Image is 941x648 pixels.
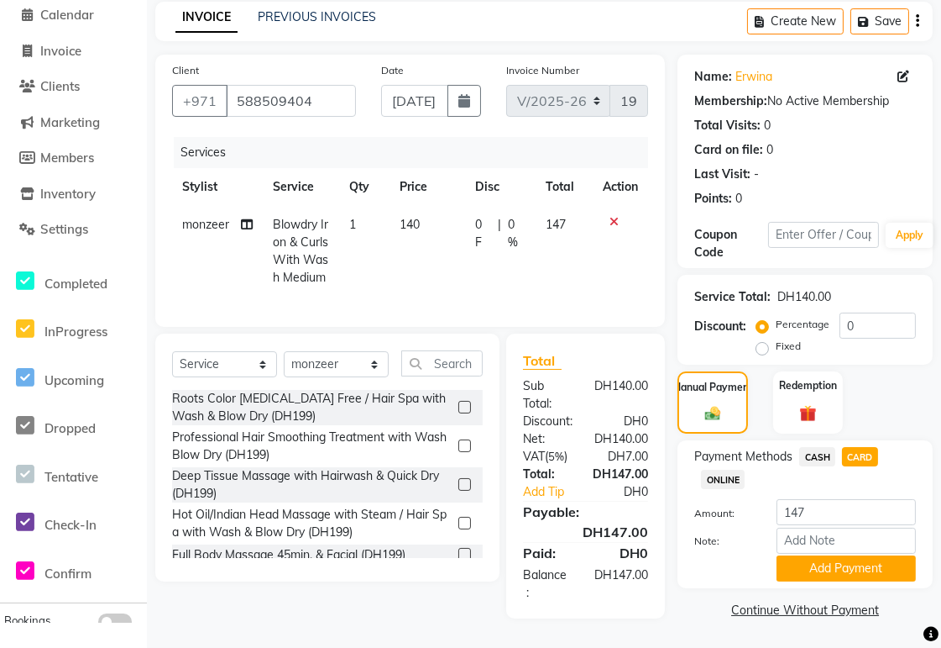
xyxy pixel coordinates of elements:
[586,448,661,466] div: DH7.00
[510,377,582,413] div: Sub Total:
[339,168,389,206] th: Qty
[510,448,586,466] div: ( )
[349,217,356,232] span: 1
[44,517,97,533] span: Check-In
[172,429,452,464] div: Professional Hair Smoothing Treatment with Wash Blow Dry (DH199)
[735,68,772,86] a: Erwina
[776,556,916,582] button: Add Payment
[44,372,104,388] span: Upcoming
[40,186,96,202] span: Inventory
[701,470,745,489] span: ONLINE
[682,534,764,549] label: Note:
[886,223,933,248] button: Apply
[593,168,648,206] th: Action
[582,566,661,602] div: DH147.00
[263,168,339,206] th: Service
[4,614,50,627] span: Bookings
[40,114,100,130] span: Marketing
[510,502,661,522] div: Payable:
[599,483,661,501] div: DH0
[510,466,580,483] div: Total:
[172,63,199,78] label: Client
[510,430,582,448] div: Net:
[700,405,725,423] img: _cash.svg
[776,339,801,354] label: Fixed
[694,448,792,466] span: Payment Methods
[172,467,452,503] div: Deep Tissue Massage with Hairwash & Quick Dry (DH199)
[4,77,143,97] a: Clients
[4,6,143,25] a: Calendar
[694,166,750,183] div: Last Visit:
[580,466,661,483] div: DH147.00
[273,217,328,285] span: Blowdry Iron & Curls With Wash Medium
[546,217,566,232] span: 147
[735,190,742,208] div: 0
[172,390,452,425] div: Roots Color [MEDICAL_DATA] Free / Hair Spa with Wash & Blow Dry (DH199)
[175,3,238,33] a: INVOICE
[4,220,143,240] a: Settings
[182,217,229,232] span: monzeer
[850,8,909,34] button: Save
[40,150,94,166] span: Members
[510,522,661,542] div: DH147.00
[258,9,376,24] a: PREVIOUS INVOICES
[4,113,143,133] a: Marketing
[506,63,579,78] label: Invoice Number
[682,506,764,521] label: Amount:
[389,168,465,206] th: Price
[779,378,837,393] label: Redemption
[523,352,562,370] span: Total
[174,137,661,168] div: Services
[586,543,661,563] div: DH0
[536,168,593,206] th: Total
[44,324,107,340] span: InProgress
[548,450,564,463] span: 5%
[694,92,916,110] div: No Active Membership
[777,288,831,306] div: DH140.00
[510,566,582,602] div: Balance :
[694,117,761,134] div: Total Visits:
[44,420,96,436] span: Dropped
[794,403,822,424] img: _gift.svg
[40,43,81,59] span: Invoice
[694,318,746,335] div: Discount:
[40,221,88,237] span: Settings
[510,413,586,430] div: Discount:
[799,447,835,466] span: CASH
[747,8,844,34] button: Create New
[510,543,586,563] div: Paid:
[44,469,98,485] span: Tentative
[172,546,405,564] div: Full Body Massage 45min. & Facial (DH199)
[44,276,107,292] span: Completed
[4,149,143,168] a: Members
[582,377,661,413] div: DH140.00
[172,85,227,117] button: +971
[465,168,536,206] th: Disc
[694,190,732,208] div: Points:
[768,222,879,248] input: Enter Offer / Coupon Code
[44,566,91,582] span: Confirm
[764,117,771,134] div: 0
[172,506,452,541] div: Hot Oil/Indian Head Massage with Steam / Hair Spa with Wash & Blow Dry (DH199)
[681,602,929,619] a: Continue Without Payment
[842,447,878,466] span: CARD
[508,216,526,251] span: 0 %
[40,7,94,23] span: Calendar
[694,68,732,86] div: Name:
[694,288,771,306] div: Service Total:
[401,350,483,377] input: Search or Scan
[776,528,916,554] input: Add Note
[582,430,661,448] div: DH140.00
[400,217,420,232] span: 140
[694,226,768,261] div: Coupon Code
[694,141,763,159] div: Card on file:
[694,92,767,110] div: Membership:
[754,166,759,183] div: -
[510,483,599,501] a: Add Tip
[475,216,490,251] span: 0 F
[4,42,143,61] a: Invoice
[172,168,263,206] th: Stylist
[381,63,404,78] label: Date
[523,449,545,464] span: Vat
[586,413,661,430] div: DH0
